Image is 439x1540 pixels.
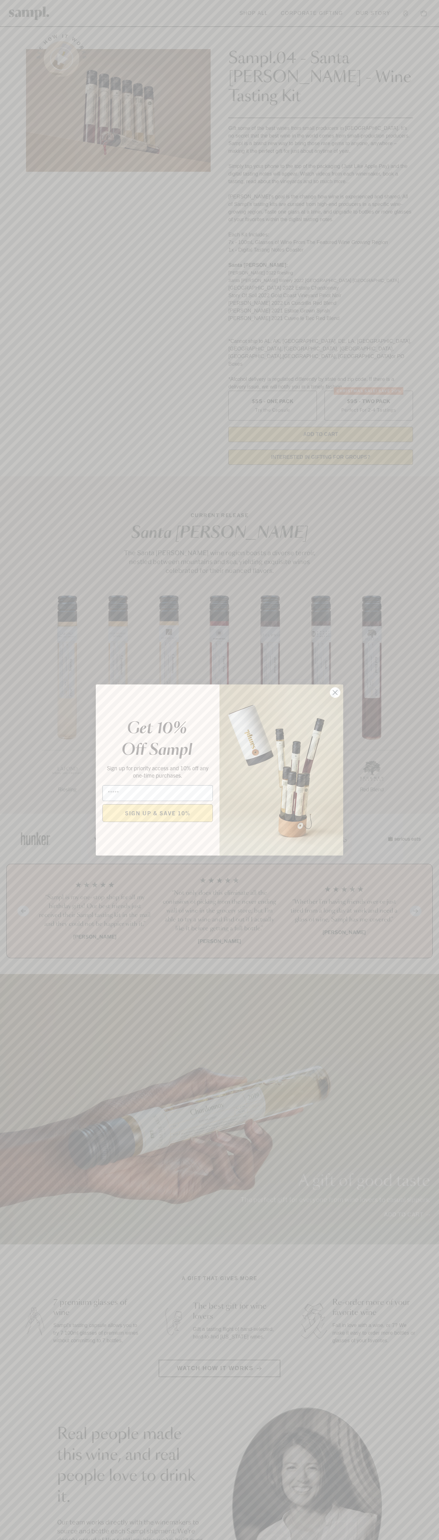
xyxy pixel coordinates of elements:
button: Close dialog [330,687,341,698]
em: Get 10% Off Sampl [121,721,192,758]
input: Email [102,785,213,801]
span: Sign up for priority access and 10% off any one-time purchases. [107,764,208,779]
button: SIGN UP & SAVE 10% [102,804,213,822]
img: 96933287-25a1-481a-a6d8-4dd623390dc6.png [219,684,343,856]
